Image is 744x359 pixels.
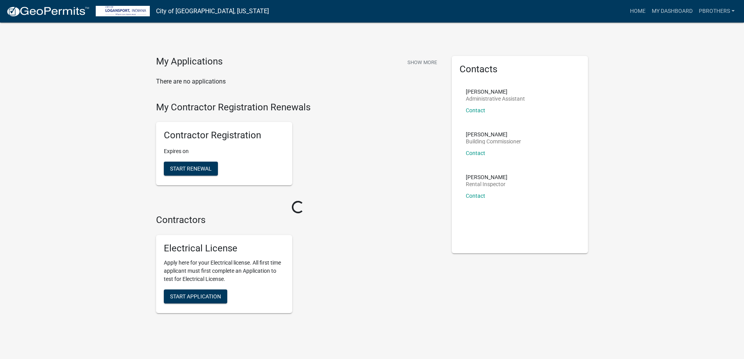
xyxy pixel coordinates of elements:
[156,102,440,113] h4: My Contractor Registration Renewals
[649,4,696,19] a: My Dashboard
[696,4,738,19] a: pbrothers
[156,5,269,18] a: City of [GEOGRAPHIC_DATA], [US_STATE]
[164,162,218,176] button: Start Renewal
[96,6,150,16] img: City of Logansport, Indiana
[170,166,212,172] span: Start Renewal
[164,130,284,141] h5: Contractor Registration
[156,56,223,68] h4: My Applications
[466,89,525,94] p: [PERSON_NAME]
[164,259,284,283] p: Apply here for your Electrical license. All first time applicant must first complete an Applicati...
[404,56,440,69] button: Show More
[466,96,525,101] p: Administrative Assistant
[466,107,485,113] a: Contact
[466,174,507,180] p: [PERSON_NAME]
[466,181,507,187] p: Rental Inspector
[170,293,221,299] span: Start Application
[466,150,485,156] a: Contact
[156,102,440,192] wm-registration-list-section: My Contractor Registration Renewals
[466,139,521,144] p: Building Commissioner
[156,214,440,226] h4: Contractors
[164,147,284,155] p: Expires on
[466,193,485,199] a: Contact
[627,4,649,19] a: Home
[466,132,521,137] p: [PERSON_NAME]
[156,77,440,86] p: There are no applications
[164,243,284,254] h5: Electrical License
[164,289,227,303] button: Start Application
[460,64,580,75] h5: Contacts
